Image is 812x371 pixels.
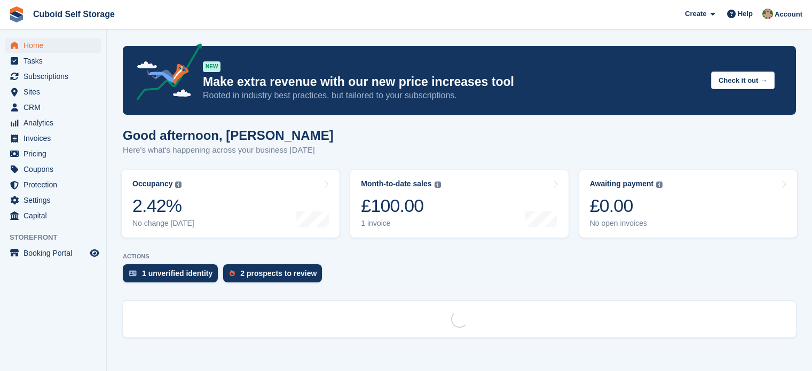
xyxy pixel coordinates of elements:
div: 2 prospects to review [240,269,317,278]
div: No open invoices [590,219,663,228]
a: menu [5,146,101,161]
a: menu [5,246,101,261]
a: menu [5,84,101,99]
div: Occupancy [132,179,172,188]
a: menu [5,38,101,53]
p: Here's what's happening across your business [DATE] [123,144,334,156]
a: Occupancy 2.42% No change [DATE] [122,170,340,238]
a: Month-to-date sales £100.00 1 invoice [350,170,568,238]
img: Chelsea Kitts [762,9,773,19]
a: 2 prospects to review [223,264,327,288]
a: menu [5,100,101,115]
span: Settings [23,193,88,208]
img: stora-icon-8386f47178a22dfd0bd8f6a31ec36ba5ce8667c1dd55bd0f319d3a0aa187defe.svg [9,6,25,22]
img: prospect-51fa495bee0391a8d652442698ab0144808aea92771e9ea1ae160a38d050c398.svg [230,270,235,277]
div: 1 unverified identity [142,269,212,278]
span: Help [738,9,753,19]
a: menu [5,162,101,177]
a: menu [5,115,101,130]
a: menu [5,193,101,208]
a: Awaiting payment £0.00 No open invoices [579,170,797,238]
span: Analytics [23,115,88,130]
div: 1 invoice [361,219,440,228]
div: 2.42% [132,195,194,217]
span: Home [23,38,88,53]
a: menu [5,69,101,84]
a: Cuboid Self Storage [29,5,119,23]
span: Subscriptions [23,69,88,84]
a: menu [5,177,101,192]
h1: Good afternoon, [PERSON_NAME] [123,128,334,143]
span: Capital [23,208,88,223]
span: Protection [23,177,88,192]
img: icon-info-grey-7440780725fd019a000dd9b08b2336e03edf1995a4989e88bcd33f0948082b44.svg [656,181,663,188]
button: Check it out → [711,72,775,89]
div: NEW [203,61,220,72]
p: ACTIONS [123,253,796,260]
a: menu [5,53,101,68]
span: Pricing [23,146,88,161]
p: Make extra revenue with our new price increases tool [203,74,703,90]
a: menu [5,131,101,146]
img: icon-info-grey-7440780725fd019a000dd9b08b2336e03edf1995a4989e88bcd33f0948082b44.svg [175,181,182,188]
a: Preview store [88,247,101,259]
div: £100.00 [361,195,440,217]
a: 1 unverified identity [123,264,223,288]
span: Invoices [23,131,88,146]
span: Create [685,9,706,19]
span: Storefront [10,232,106,243]
div: £0.00 [590,195,663,217]
img: price-adjustments-announcement-icon-8257ccfd72463d97f412b2fc003d46551f7dbcb40ab6d574587a9cd5c0d94... [128,43,202,104]
span: Account [775,9,802,20]
span: Sites [23,84,88,99]
img: icon-info-grey-7440780725fd019a000dd9b08b2336e03edf1995a4989e88bcd33f0948082b44.svg [435,181,441,188]
div: Awaiting payment [590,179,654,188]
span: Tasks [23,53,88,68]
span: Coupons [23,162,88,177]
div: No change [DATE] [132,219,194,228]
div: Month-to-date sales [361,179,431,188]
span: Booking Portal [23,246,88,261]
a: menu [5,208,101,223]
span: CRM [23,100,88,115]
img: verify_identity-adf6edd0f0f0b5bbfe63781bf79b02c33cf7c696d77639b501bdc392416b5a36.svg [129,270,137,277]
p: Rooted in industry best practices, but tailored to your subscriptions. [203,90,703,101]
